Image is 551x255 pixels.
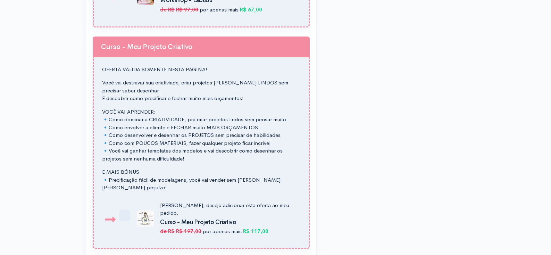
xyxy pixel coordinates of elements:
[137,210,154,227] img: Meu Projeto Criativo
[160,202,289,216] span: [PERSON_NAME], desejo adicionar esta oferta ao meu pedido.
[102,79,300,102] p: Você vai destravar sua criativiade, criar projetos [PERSON_NAME] LINDOS sem precisar saber desenh...
[160,228,175,235] strong: de R$
[176,6,198,13] strong: R$ 97,00
[240,6,262,13] strong: R$ 67,00
[102,108,300,163] p: VOCÊ VAI APRENDER: 🔹Como dominar a CRIATIVIDADE, pra criar projetos lindos sem pensar muito 🔹Como...
[200,6,239,13] span: por apenas mais
[160,6,175,13] strong: de R$
[101,43,301,51] h2: Curso - Meu Projeto Criativo
[102,168,300,192] p: E MAIS BÔNUS: 🔹Precificação fácil de modelagens, você vai vender sem [PERSON_NAME] [PERSON_NAME] ...
[176,228,201,235] strong: R$ 197,00
[102,66,300,74] p: OFERTA VÁLIDA SOMENTE NESTA PÁGINA!
[160,219,296,226] h3: Curso - Meu Projeto Criativo
[203,228,242,235] span: por apenas mais
[243,228,268,235] strong: R$ 117,00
